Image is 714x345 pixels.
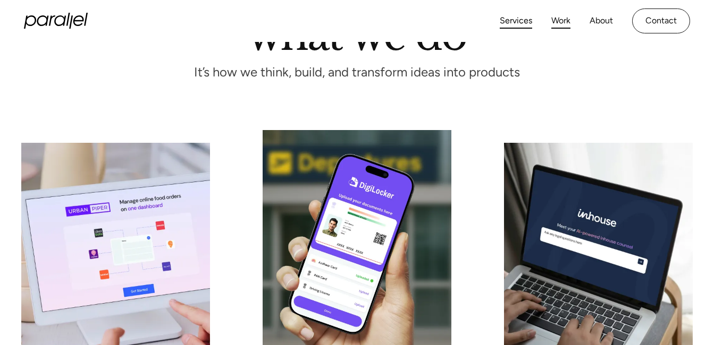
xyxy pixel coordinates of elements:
a: Work [551,13,570,29]
a: home [24,13,88,29]
a: About [590,13,613,29]
a: Services [500,13,532,29]
p: It’s how we think, build, and transform ideas into products [175,68,540,77]
a: Contact [632,8,690,33]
